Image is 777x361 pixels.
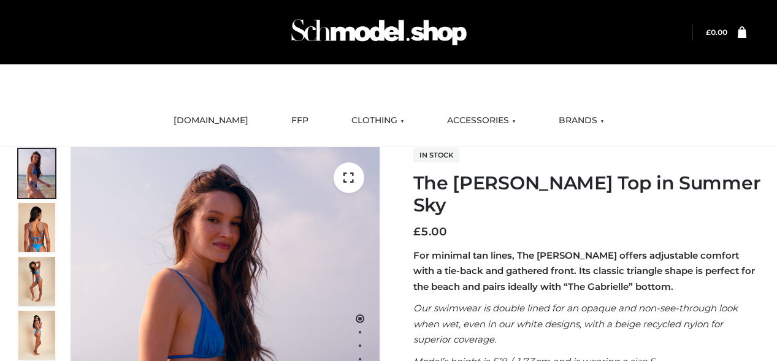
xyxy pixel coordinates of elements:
span: £ [706,28,711,37]
img: 4.Alex-top_CN-1-1-2.jpg [18,257,55,306]
bdi: 5.00 [413,225,447,238]
a: CLOTHING [342,107,413,134]
img: Schmodel Admin 964 [287,8,471,56]
h1: The [PERSON_NAME] Top in Summer Sky [413,172,762,216]
span: In stock [413,148,459,162]
a: BRANDS [549,107,613,134]
img: 5.Alex-top_CN-1-1_1-1.jpg [18,203,55,252]
a: FFP [282,107,318,134]
img: 1.Alex-top_SS-1_4464b1e7-c2c9-4e4b-a62c-58381cd673c0-1.jpg [18,149,55,198]
strong: For minimal tan lines, The [PERSON_NAME] offers adjustable comfort with a tie-back and gathered f... [413,249,755,292]
em: Our swimwear is double lined for an opaque and non-see-through look when wet, even in our white d... [413,302,738,345]
bdi: 0.00 [706,28,727,37]
span: £ [413,225,421,238]
img: 3.Alex-top_CN-1-1-2.jpg [18,311,55,360]
a: ACCESSORIES [438,107,525,134]
a: [DOMAIN_NAME] [164,107,258,134]
a: £0.00 [706,28,727,37]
